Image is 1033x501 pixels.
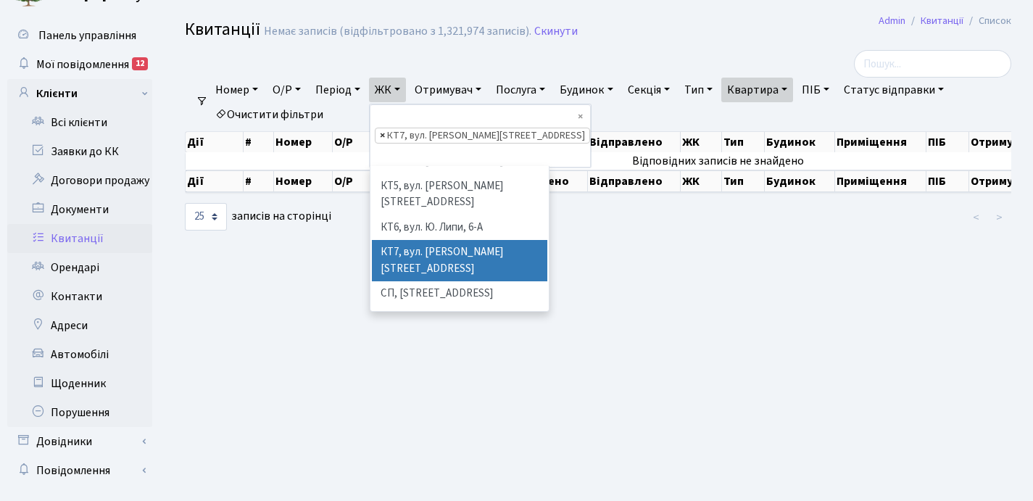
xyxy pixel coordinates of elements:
[7,108,152,137] a: Всі клієнти
[185,17,260,42] span: Квитанції
[588,170,681,192] th: Відправлено
[7,253,152,282] a: Орендарі
[7,340,152,369] a: Автомобілі
[838,78,950,102] a: Статус відправки
[409,78,487,102] a: Отримувач
[721,78,793,102] a: Квартира
[369,78,406,102] a: ЖК
[244,170,274,192] th: #
[534,25,578,38] a: Скинути
[588,132,681,152] th: Відправлено
[722,170,766,192] th: Тип
[722,132,766,152] th: Тип
[209,102,329,127] a: Очистити фільтри
[7,137,152,166] a: Заявки до КК
[38,28,136,44] span: Панель управління
[765,132,834,152] th: Будинок
[679,78,718,102] a: Тип
[926,132,968,152] th: ПІБ
[854,50,1011,78] input: Пошук...
[835,170,927,192] th: Приміщення
[681,132,722,152] th: ЖК
[879,13,905,28] a: Admin
[185,203,227,231] select: записів на сторінці
[209,78,264,102] a: Номер
[7,282,152,311] a: Контакти
[274,132,333,152] th: Номер
[7,427,152,456] a: Довідники
[765,170,834,192] th: Будинок
[132,57,148,70] div: 12
[186,132,244,152] th: Дії
[490,78,551,102] a: Послуга
[185,203,331,231] label: записів на сторінці
[963,13,1011,29] li: Список
[7,79,152,108] a: Клієнти
[244,132,274,152] th: #
[857,6,1033,36] nav: breadcrumb
[372,174,547,215] li: КТ5, вул. [PERSON_NAME][STREET_ADDRESS]
[7,311,152,340] a: Адреси
[380,128,385,143] span: ×
[372,307,547,332] li: [STREET_ADDRESS]
[578,109,583,124] span: Видалити всі елементи
[372,240,547,281] li: КТ7, вул. [PERSON_NAME][STREET_ADDRESS]
[267,78,307,102] a: О/Р
[264,25,531,38] div: Немає записів (відфільтровано з 1,321,974 записів).
[36,57,129,73] span: Мої повідомлення
[622,78,676,102] a: Секція
[926,170,968,192] th: ПІБ
[796,78,835,102] a: ПІБ
[333,132,376,152] th: О/Р
[835,132,927,152] th: Приміщення
[7,195,152,224] a: Документи
[7,166,152,195] a: Договори продажу
[921,13,963,28] a: Квитанції
[7,21,152,50] a: Панель управління
[375,128,590,144] li: КТ7, вул. Березнева, 12
[372,215,547,241] li: КТ6, вул. Ю. Липи, 6-А
[186,170,244,192] th: Дії
[7,369,152,398] a: Щоденник
[681,170,722,192] th: ЖК
[7,224,152,253] a: Квитанції
[372,281,547,307] li: СП, [STREET_ADDRESS]
[7,456,152,485] a: Повідомлення
[554,78,618,102] a: Будинок
[274,170,333,192] th: Номер
[310,78,366,102] a: Період
[7,398,152,427] a: Порушення
[333,170,376,192] th: О/Р
[7,50,152,79] a: Мої повідомлення12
